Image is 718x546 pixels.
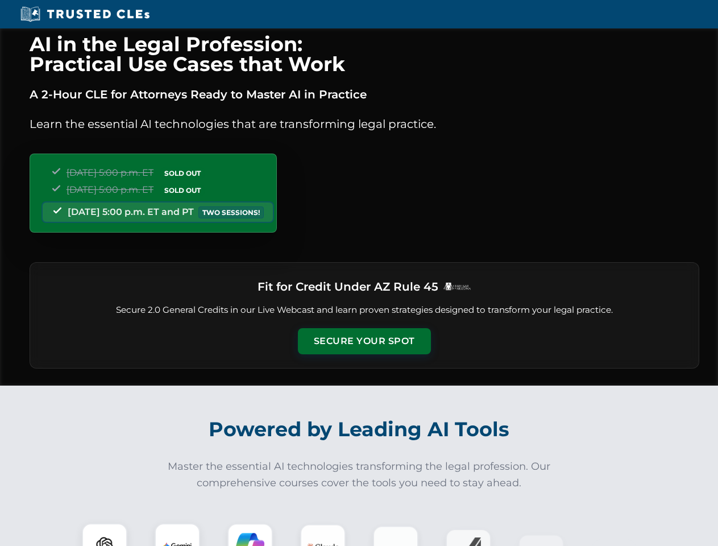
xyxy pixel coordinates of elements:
[160,184,205,196] span: SOLD OUT
[44,409,674,449] h2: Powered by Leading AI Tools
[30,115,699,133] p: Learn the essential AI technologies that are transforming legal practice.
[298,328,431,354] button: Secure Your Spot
[160,167,205,179] span: SOLD OUT
[258,276,438,297] h3: Fit for Credit Under AZ Rule 45
[443,282,471,291] img: Logo
[160,458,558,491] p: Master the essential AI technologies transforming the legal profession. Our comprehensive courses...
[30,34,699,74] h1: AI in the Legal Profession: Practical Use Cases that Work
[67,184,153,195] span: [DATE] 5:00 p.m. ET
[17,6,153,23] img: Trusted CLEs
[30,85,699,104] p: A 2-Hour CLE for Attorneys Ready to Master AI in Practice
[44,304,685,317] p: Secure 2.0 General Credits in our Live Webcast and learn proven strategies designed to transform ...
[67,167,153,178] span: [DATE] 5:00 p.m. ET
